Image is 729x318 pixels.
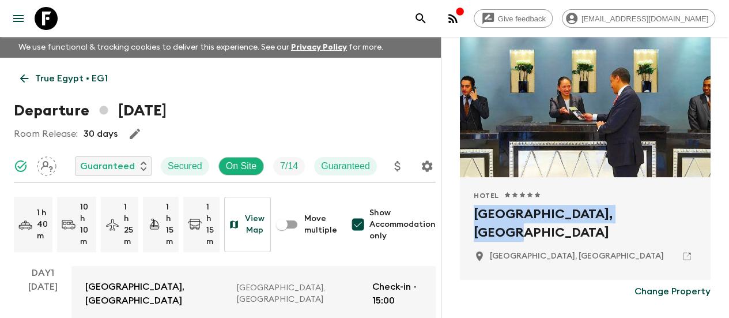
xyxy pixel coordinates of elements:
p: 1 h 15 m [206,201,215,248]
button: menu [7,7,30,30]
span: Assign pack leader [37,160,56,169]
button: View Map [224,197,271,252]
span: [EMAIL_ADDRESS][DOMAIN_NAME] [575,14,715,23]
p: Guaranteed [80,159,135,173]
button: Update Price, Early Bird Discount and Costs [386,155,409,178]
span: Hotel [474,191,499,200]
p: Check-in - 15:00 [372,280,422,308]
p: Day 1 [14,266,71,280]
h2: [GEOGRAPHIC_DATA], [GEOGRAPHIC_DATA] [474,205,697,242]
div: Photo of Fairmont Nile City, Cairo [460,27,711,177]
a: Privacy Policy [291,43,347,51]
p: Cairo, Egypt [490,250,664,262]
h1: Departure [DATE] [14,99,167,122]
p: Change Property [634,285,711,298]
p: Room Release: [14,127,78,141]
div: Secured [161,157,209,175]
p: 1 h 25 m [124,201,133,248]
p: 1 h 15 m [166,201,175,248]
p: [GEOGRAPHIC_DATA], [GEOGRAPHIC_DATA] [85,280,228,308]
div: On Site [218,157,264,175]
p: We use functional & tracking cookies to deliver this experience. See our for more. [14,37,388,58]
button: Change Property [634,280,711,303]
p: 1 h 40 m [37,207,48,242]
p: Guaranteed [321,159,370,173]
a: True Egypt • EG1 [14,67,114,90]
span: Show Accommodation only [369,207,436,242]
div: Trip Fill [273,157,305,175]
p: 30 days [84,127,118,141]
p: On Site [226,159,256,173]
button: Settings [416,155,439,178]
p: 7 / 14 [280,159,298,173]
p: [GEOGRAPHIC_DATA], [GEOGRAPHIC_DATA] [237,282,363,305]
div: [EMAIL_ADDRESS][DOMAIN_NAME] [562,9,715,28]
a: Give feedback [474,9,553,28]
span: Move multiple [304,213,337,236]
span: Give feedback [492,14,552,23]
button: search adventures [409,7,432,30]
p: True Egypt • EG1 [35,72,108,85]
p: 10 h 10 m [80,201,92,248]
svg: Synced Successfully [14,159,28,173]
p: Secured [168,159,202,173]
